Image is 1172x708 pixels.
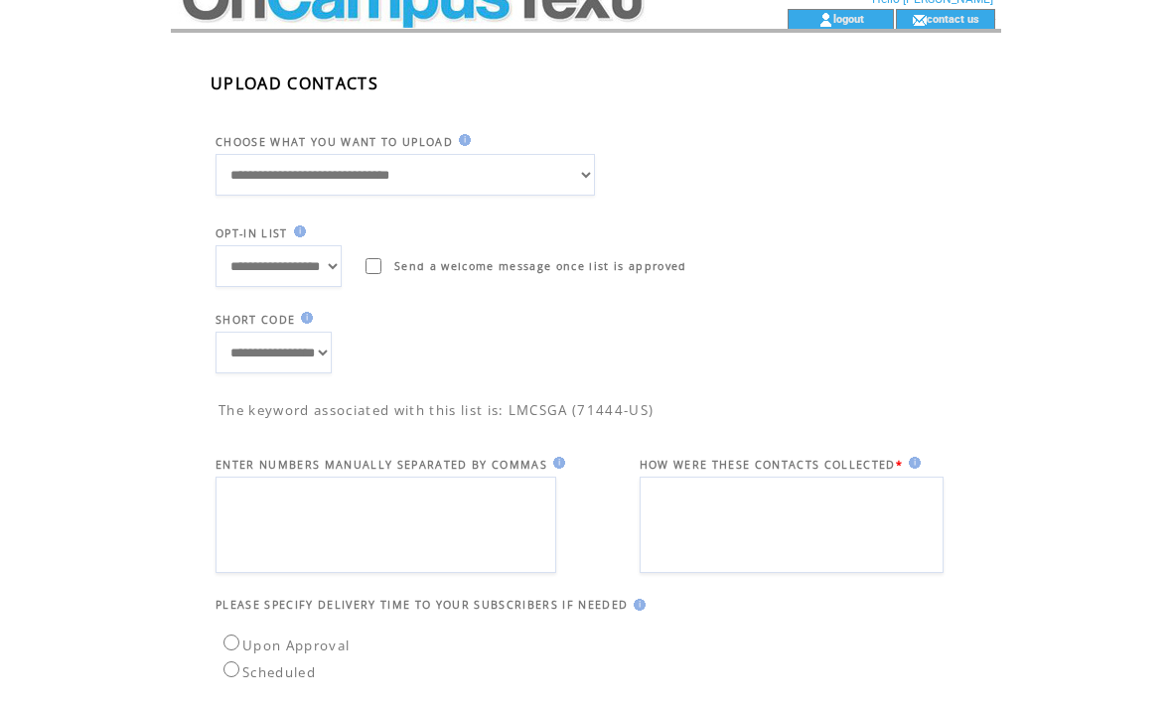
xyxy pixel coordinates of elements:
input: Upon Approval [223,635,239,650]
span: The keyword associated with this list is: [219,401,505,419]
span: Send a welcome message once list is approved [394,259,687,273]
span: OPT-IN LIST [216,226,288,240]
img: help.gif [903,457,921,469]
span: UPLOAD CONTACTS [211,72,378,94]
label: Scheduled [219,663,316,681]
span: PLEASE SPECIFY DELIVERY TIME TO YOUR SUBSCRIBERS IF NEEDED [216,598,628,612]
span: SHORT CODE [216,313,295,327]
img: help.gif [288,225,306,237]
input: Scheduled [223,661,239,677]
a: contact us [927,12,979,25]
img: help.gif [453,134,471,146]
label: Upon Approval [219,637,350,654]
img: help.gif [628,599,646,611]
img: account_icon.gif [818,12,833,28]
img: help.gif [547,457,565,469]
span: HOW WERE THESE CONTACTS COLLECTED [640,458,896,472]
span: ENTER NUMBERS MANUALLY SEPARATED BY COMMAS [216,458,547,472]
a: logout [833,12,864,25]
img: contact_us_icon.gif [912,12,927,28]
span: LMCSGA (71444-US) [509,401,655,419]
span: CHOOSE WHAT YOU WANT TO UPLOAD [216,135,453,149]
img: help.gif [295,312,313,324]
